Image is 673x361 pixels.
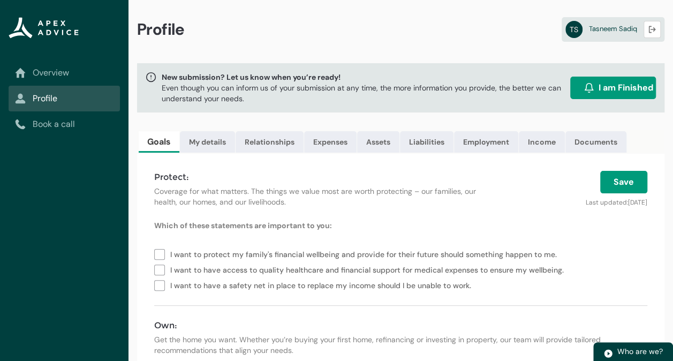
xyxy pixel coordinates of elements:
button: I am Finished [570,77,656,99]
span: I am Finished [599,81,653,94]
p: Even though you can inform us of your submission at any time, the more information you provide, t... [162,82,566,104]
span: Profile [137,19,185,40]
span: New submission? Let us know when you’re ready! [162,72,566,82]
a: Relationships [236,131,304,153]
span: I want to protect my family's financial wellbeing and provide for their future should something h... [170,246,561,261]
a: Book a call [15,118,114,131]
a: Liabilities [400,131,453,153]
img: Apex Advice Group [9,17,79,39]
p: Coverage for what matters. The things we value most are worth protecting – our families, our heal... [154,186,479,207]
p: Get the home you want. Whether you’re buying your first home, refinancing or investing in propert... [154,334,647,356]
a: Income [519,131,565,153]
a: Overview [15,66,114,79]
a: Employment [454,131,518,153]
abbr: TS [565,21,583,38]
a: Goals [139,131,179,153]
a: TSTasneem Sadiq [562,17,664,42]
span: I want to have access to quality healthcare and financial support for medical expenses to ensure ... [170,261,568,277]
h4: Own: [154,319,647,332]
nav: Sub page [9,60,120,137]
lightning-formatted-date-time: [DATE] [628,198,647,207]
span: Who are we? [617,347,663,356]
h4: Protect: [154,171,479,184]
a: Documents [565,131,626,153]
img: alarm.svg [584,82,594,93]
a: Assets [357,131,399,153]
span: Tasneem Sadiq [589,24,637,33]
button: Logout [644,21,661,38]
a: Profile [15,92,114,105]
a: My details [180,131,235,153]
p: Which of these statements are important to you: [154,220,647,231]
p: Last updated: [491,193,647,207]
button: Save [600,171,647,193]
img: play.svg [603,349,613,358]
a: Expenses [304,131,357,153]
span: I want to have a safety net in place to replace my income should I be unable to work. [170,277,475,292]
